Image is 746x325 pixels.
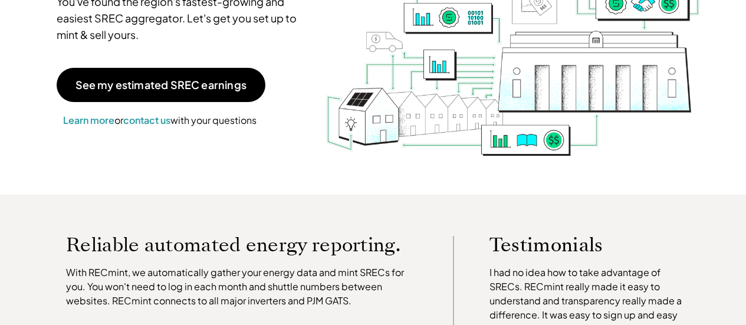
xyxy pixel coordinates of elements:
a: See my estimated SREC earnings [57,68,265,102]
a: Learn more [63,114,114,126]
p: With RECmint, we automatically gather your energy data and mint SRECs for you. You won't need to ... [66,265,418,308]
p: See my estimated SREC earnings [75,80,247,90]
a: contact us [123,114,170,126]
p: or with your questions [57,113,263,128]
p: Reliable automated energy reporting. [66,236,418,254]
p: Testimonials [489,236,665,254]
